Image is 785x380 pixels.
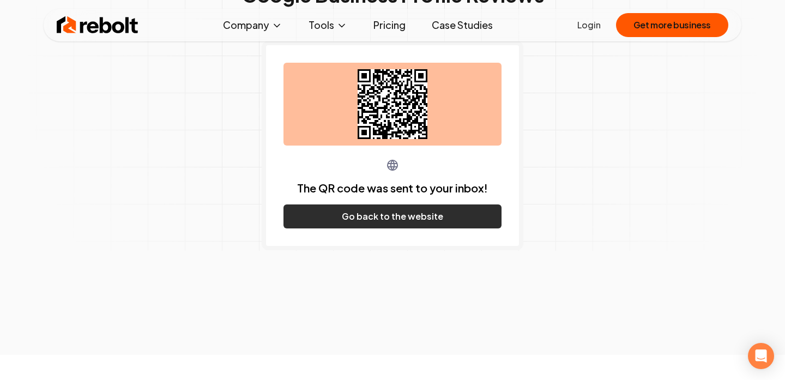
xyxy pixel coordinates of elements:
a: Case Studies [423,14,502,36]
a: Login [577,19,601,32]
button: Tools [300,14,356,36]
a: Pricing [365,14,414,36]
img: Rebolt Logo [57,14,138,36]
button: Get more business [616,13,728,37]
button: Go back to the website [283,204,502,228]
p: The QR code was sent to your inbox! [297,180,488,196]
button: Company [214,14,291,36]
img: Globe [386,159,399,172]
div: Open Intercom Messenger [748,343,774,369]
